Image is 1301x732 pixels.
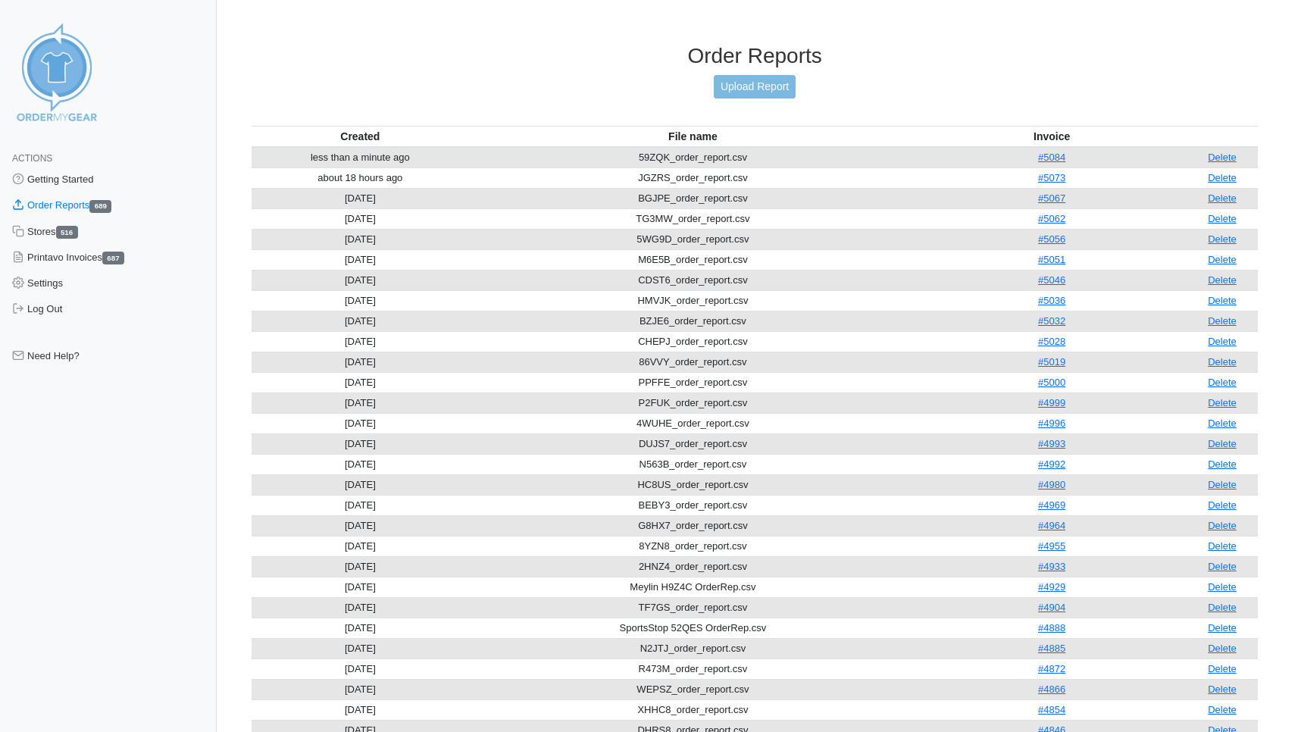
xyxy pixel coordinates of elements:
td: BEBY3_order_report.csv [469,495,918,515]
td: BGJPE_order_report.csv [469,188,918,208]
td: [DATE] [252,249,468,270]
a: #4904 [1038,602,1065,613]
a: Delete [1208,356,1237,368]
td: [DATE] [252,618,468,638]
th: File name [469,126,918,147]
td: 4WUHE_order_report.csv [469,413,918,433]
td: [DATE] [252,454,468,474]
a: #4955 [1038,540,1065,552]
td: DUJS7_order_report.csv [469,433,918,454]
td: [DATE] [252,331,468,352]
td: G8HX7_order_report.csv [469,515,918,536]
a: Delete [1208,233,1237,245]
td: 8YZN8_order_report.csv [469,536,918,556]
a: #5028 [1038,336,1065,347]
td: TF7GS_order_report.csv [469,597,918,618]
a: #4999 [1038,397,1065,408]
a: Delete [1208,581,1237,593]
a: #4992 [1038,458,1065,470]
a: Delete [1208,438,1237,449]
a: Delete [1208,336,1237,347]
a: Delete [1208,663,1237,674]
span: Actions [12,153,52,164]
td: [DATE] [252,515,468,536]
h3: Order Reports [252,43,1258,69]
td: 86VVY_order_report.csv [469,352,918,372]
a: #4933 [1038,561,1065,572]
a: #4980 [1038,479,1065,490]
a: #4929 [1038,581,1065,593]
a: Delete [1208,602,1237,613]
a: #5051 [1038,254,1065,265]
a: #5084 [1038,152,1065,163]
a: #4872 [1038,663,1065,674]
a: Delete [1208,274,1237,286]
td: [DATE] [252,597,468,618]
a: #5056 [1038,233,1065,245]
a: Delete [1208,540,1237,552]
td: [DATE] [252,372,468,393]
a: Delete [1208,397,1237,408]
a: Delete [1208,213,1237,224]
th: Invoice [917,126,1187,147]
a: Upload Report [714,75,796,99]
td: 5WG9D_order_report.csv [469,229,918,249]
a: #5062 [1038,213,1065,224]
a: Delete [1208,152,1237,163]
a: #4964 [1038,520,1065,531]
td: JGZRS_order_report.csv [469,167,918,188]
td: [DATE] [252,290,468,311]
a: #5000 [1038,377,1065,388]
td: [DATE] [252,413,468,433]
a: Delete [1208,643,1237,654]
a: Delete [1208,479,1237,490]
a: Delete [1208,254,1237,265]
td: CDST6_order_report.csv [469,270,918,290]
a: Delete [1208,295,1237,306]
th: Created [252,126,468,147]
a: #5036 [1038,295,1065,306]
td: [DATE] [252,393,468,413]
td: [DATE] [252,311,468,331]
td: [DATE] [252,188,468,208]
a: Delete [1208,622,1237,633]
td: WEPSZ_order_report.csv [469,679,918,699]
a: #5073 [1038,172,1065,183]
a: #4969 [1038,499,1065,511]
a: Delete [1208,520,1237,531]
td: N563B_order_report.csv [469,454,918,474]
td: SportsStop 52QES OrderRep.csv [469,618,918,638]
a: Delete [1208,418,1237,429]
td: [DATE] [252,495,468,515]
td: Meylin H9Z4C OrderRep.csv [469,577,918,597]
td: [DATE] [252,638,468,658]
td: PPFFE_order_report.csv [469,372,918,393]
a: Delete [1208,377,1237,388]
td: HMVJK_order_report.csv [469,290,918,311]
a: #4866 [1038,684,1065,695]
td: less than a minute ago [252,147,468,168]
td: [DATE] [252,474,468,495]
td: [DATE] [252,536,468,556]
td: CHEPJ_order_report.csv [469,331,918,352]
td: [DATE] [252,577,468,597]
td: [DATE] [252,679,468,699]
td: [DATE] [252,433,468,454]
td: [DATE] [252,699,468,720]
a: #4996 [1038,418,1065,429]
a: #5019 [1038,356,1065,368]
a: #5067 [1038,192,1065,204]
a: Delete [1208,684,1237,695]
td: BZJE6_order_report.csv [469,311,918,331]
td: about 18 hours ago [252,167,468,188]
span: 516 [56,226,78,239]
a: #4885 [1038,643,1065,654]
td: [DATE] [252,556,468,577]
a: #4888 [1038,622,1065,633]
a: Delete [1208,704,1237,715]
td: 2HNZ4_order_report.csv [469,556,918,577]
td: [DATE] [252,208,468,229]
td: [DATE] [252,270,468,290]
td: M6E5B_order_report.csv [469,249,918,270]
span: 687 [102,252,124,264]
